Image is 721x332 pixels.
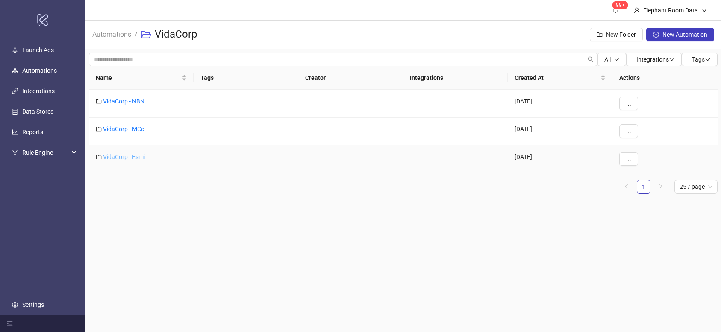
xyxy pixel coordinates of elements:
[692,56,711,63] span: Tags
[606,31,636,38] span: New Folder
[626,156,631,162] span: ...
[612,66,718,90] th: Actions
[612,7,618,13] span: bell
[508,145,612,173] div: [DATE]
[619,124,638,138] button: ...
[674,180,718,194] div: Page Size
[626,100,631,107] span: ...
[654,180,668,194] button: right
[103,153,145,160] a: VidaCorp - Esmi
[612,1,628,9] sup: 1558
[614,57,619,62] span: down
[619,97,638,110] button: ...
[640,6,701,15] div: Elephant Room Data
[22,108,53,115] a: Data Stores
[620,180,633,194] button: left
[103,98,144,105] a: VidaCorp - NBN
[96,126,102,132] span: folder
[12,150,18,156] span: fork
[298,66,403,90] th: Creator
[135,21,138,48] li: /
[588,56,594,62] span: search
[22,67,57,74] a: Automations
[619,152,638,166] button: ...
[604,56,611,63] span: All
[403,66,508,90] th: Integrations
[22,88,55,94] a: Integrations
[626,128,631,135] span: ...
[96,154,102,160] span: folder
[680,180,712,193] span: 25 / page
[637,180,650,194] li: 1
[22,129,43,135] a: Reports
[515,73,599,82] span: Created At
[636,56,675,63] span: Integrations
[141,29,151,40] span: folder-open
[597,32,603,38] span: folder-add
[508,118,612,145] div: [DATE]
[653,32,659,38] span: plus-circle
[508,66,612,90] th: Created At
[662,31,707,38] span: New Automation
[22,301,44,308] a: Settings
[620,180,633,194] li: Previous Page
[103,126,144,132] a: VidaCorp - MCo
[96,73,180,82] span: Name
[22,47,54,53] a: Launch Ads
[701,7,707,13] span: down
[634,7,640,13] span: user
[155,28,197,41] h3: VidaCorp
[658,184,663,189] span: right
[637,180,650,193] a: 1
[508,90,612,118] div: [DATE]
[654,180,668,194] li: Next Page
[624,184,629,189] span: left
[646,28,714,41] button: New Automation
[7,320,13,326] span: menu-fold
[669,56,675,62] span: down
[705,56,711,62] span: down
[194,66,298,90] th: Tags
[597,53,626,66] button: Alldown
[89,66,194,90] th: Name
[590,28,643,41] button: New Folder
[22,144,69,161] span: Rule Engine
[91,29,133,38] a: Automations
[626,53,682,66] button: Integrationsdown
[96,98,102,104] span: folder
[682,53,718,66] button: Tagsdown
